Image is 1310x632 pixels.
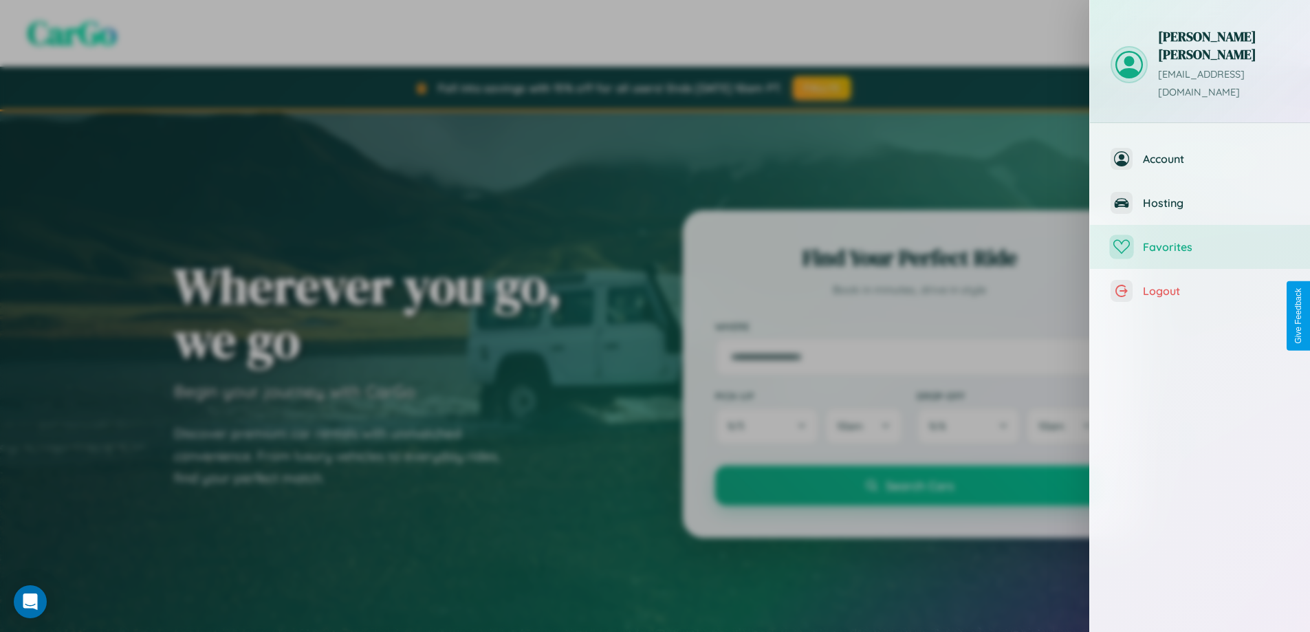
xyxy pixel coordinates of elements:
p: [EMAIL_ADDRESS][DOMAIN_NAME] [1158,66,1289,102]
span: Favorites [1143,240,1289,254]
div: Open Intercom Messenger [14,585,47,618]
button: Logout [1090,269,1310,313]
span: Hosting [1143,196,1289,210]
button: Hosting [1090,181,1310,225]
h3: [PERSON_NAME] [PERSON_NAME] [1158,28,1289,63]
button: Favorites [1090,225,1310,269]
span: Logout [1143,284,1289,298]
span: Account [1143,152,1289,166]
button: Account [1090,137,1310,181]
div: Give Feedback [1293,288,1303,344]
